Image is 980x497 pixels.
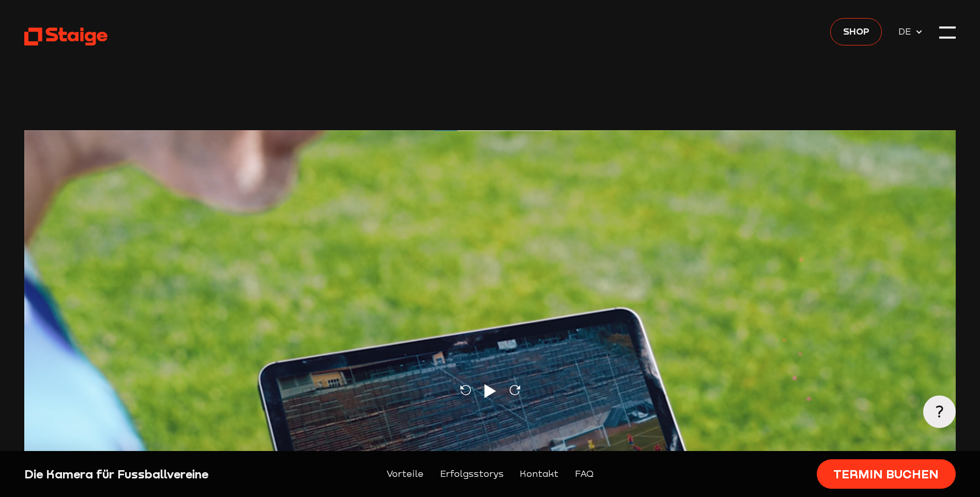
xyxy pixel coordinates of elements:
[898,24,915,39] span: DE
[24,466,248,482] div: Die Kamera für Fussballvereine
[386,467,424,482] a: Vorteile
[520,467,558,482] a: Kontakt
[843,24,869,38] span: Shop
[830,18,882,45] a: Shop
[817,459,956,489] a: Termin buchen
[575,467,594,482] a: FAQ
[440,467,504,482] a: Erfolgsstorys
